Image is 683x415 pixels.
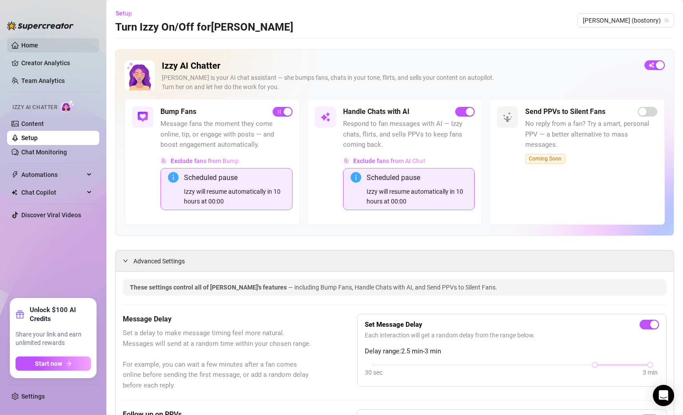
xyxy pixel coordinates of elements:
a: Creator Analytics [21,56,92,70]
span: team [664,18,669,23]
span: Exclude fans from AI Chat [353,157,425,164]
span: thunderbolt [12,171,19,178]
span: Setup [116,10,132,17]
h5: Send PPVs to Silent Fans [525,106,605,117]
span: Advanced Settings [133,256,185,266]
img: Chat Copilot [12,189,17,196]
span: info-circle [351,172,361,183]
span: Coming Soon [525,154,565,164]
button: Start nowarrow-right [16,356,91,371]
a: Settings [21,393,45,400]
strong: Unlock $100 AI Credits [30,305,91,323]
span: No reply from a fan? Try a smart, personal PPV — a better alternative to mass messages. [525,119,657,150]
span: Set a delay to make message timing feel more natural. Messages will send at a random time within ... [123,328,313,391]
span: gift [16,310,24,319]
h5: Message Delay [123,314,313,325]
a: Chat Monitoring [21,149,67,156]
div: [PERSON_NAME] is your AI chat assistant — she bumps fans, chats in your tone, flirts, and sells y... [162,73,637,92]
img: svg%3e [343,158,350,164]
img: svg%3e [502,112,513,122]
span: Share your link and earn unlimited rewards [16,330,91,348]
img: logo-BBDzfeDw.svg [7,21,74,30]
div: Izzy will resume automatically in 10 hours at 00:00 [367,187,468,206]
h3: Turn Izzy On/Off for [PERSON_NAME] [115,20,293,35]
div: 30 sec [365,368,382,377]
h5: Handle Chats with AI [343,106,410,117]
div: Open Intercom Messenger [653,385,674,406]
img: svg%3e [320,112,331,122]
span: arrow-right [66,360,72,367]
a: Home [21,42,38,49]
span: Message fans the moment they come online, tip, or engage with posts — and boost engagement automa... [160,119,293,150]
img: svg%3e [137,112,148,122]
div: Scheduled pause [367,172,468,183]
span: Exclude fans from Bump [171,157,239,164]
h2: Izzy AI Chatter [162,60,637,71]
span: expanded [123,258,128,263]
button: Exclude fans from Bump [160,154,239,168]
a: Team Analytics [21,77,65,84]
strong: Set Message Delay [365,321,422,329]
div: 3 min [643,368,658,377]
a: Discover Viral Videos [21,211,81,219]
span: — including Bump Fans, Handle Chats with AI, and Send PPVs to Silent Fans. [288,284,497,291]
span: Ryan (bostonry) [583,14,669,27]
span: These settings control all of [PERSON_NAME]'s features [130,284,288,291]
span: Start now [35,360,62,367]
img: svg%3e [161,158,167,164]
div: Izzy will resume automatically in 10 hours at 00:00 [184,187,285,206]
img: Izzy AI Chatter [125,60,155,90]
span: Each interaction will get a random delay from the range below. [365,330,659,340]
div: Scheduled pause [184,172,285,183]
span: Delay range: 2.5 min - 3 min [365,346,659,357]
img: AI Chatter [61,100,74,113]
span: Chat Copilot [21,185,84,200]
span: Respond to fan messages with AI — Izzy chats, flirts, and sells PPVs to keep fans coming back. [343,119,475,150]
button: Exclude fans from AI Chat [343,154,426,168]
div: expanded [123,256,133,266]
span: Izzy AI Chatter [12,103,57,112]
a: Content [21,120,44,127]
span: Automations [21,168,84,182]
a: Setup [21,134,38,141]
span: info-circle [168,172,179,183]
button: Setup [115,6,139,20]
h5: Bump Fans [160,106,196,117]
